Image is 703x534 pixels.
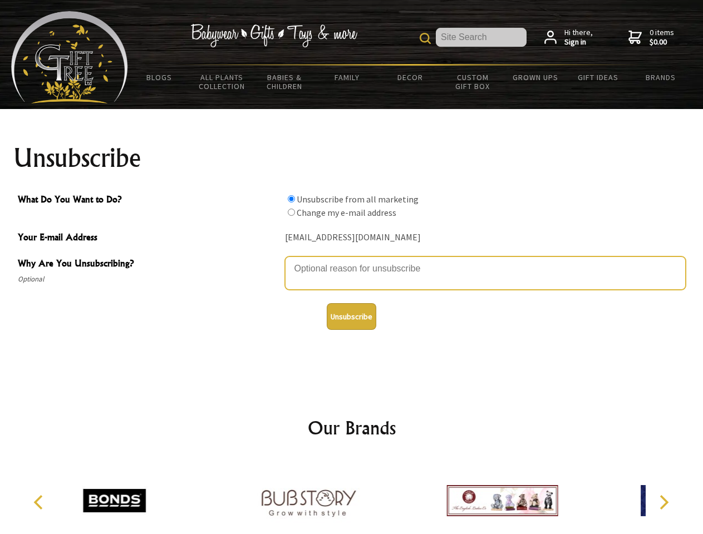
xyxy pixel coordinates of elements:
input: What Do You Want to Do? [288,209,295,216]
a: All Plants Collection [191,66,254,98]
span: Why Are You Unsubscribing? [18,256,279,273]
h1: Unsubscribe [13,145,690,171]
button: Unsubscribe [327,303,376,330]
a: Gift Ideas [567,66,630,89]
a: 0 items$0.00 [628,28,674,47]
a: Custom Gift Box [441,66,504,98]
a: BLOGS [128,66,191,89]
img: Babyware - Gifts - Toys and more... [11,11,128,103]
label: Unsubscribe from all marketing [297,194,419,205]
strong: $0.00 [650,37,674,47]
img: product search [420,33,431,44]
textarea: Why Are You Unsubscribing? [285,256,686,290]
input: What Do You Want to Do? [288,195,295,202]
span: 0 items [650,27,674,47]
span: Your E-mail Address [18,230,279,246]
span: Optional [18,273,279,286]
input: Site Search [436,28,527,47]
span: Hi there, [564,28,593,47]
strong: Sign in [564,37,593,47]
div: [EMAIL_ADDRESS][DOMAIN_NAME] [285,229,686,246]
label: Change my e-mail address [297,207,396,218]
a: Decor [378,66,441,89]
button: Previous [28,490,52,515]
a: Grown Ups [504,66,567,89]
a: Brands [630,66,692,89]
h2: Our Brands [22,414,681,441]
span: What Do You Want to Do? [18,192,279,209]
a: Babies & Children [253,66,316,98]
a: Hi there,Sign in [544,28,593,47]
a: Family [316,66,379,89]
button: Next [651,490,676,515]
img: Babywear - Gifts - Toys & more [190,24,357,47]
